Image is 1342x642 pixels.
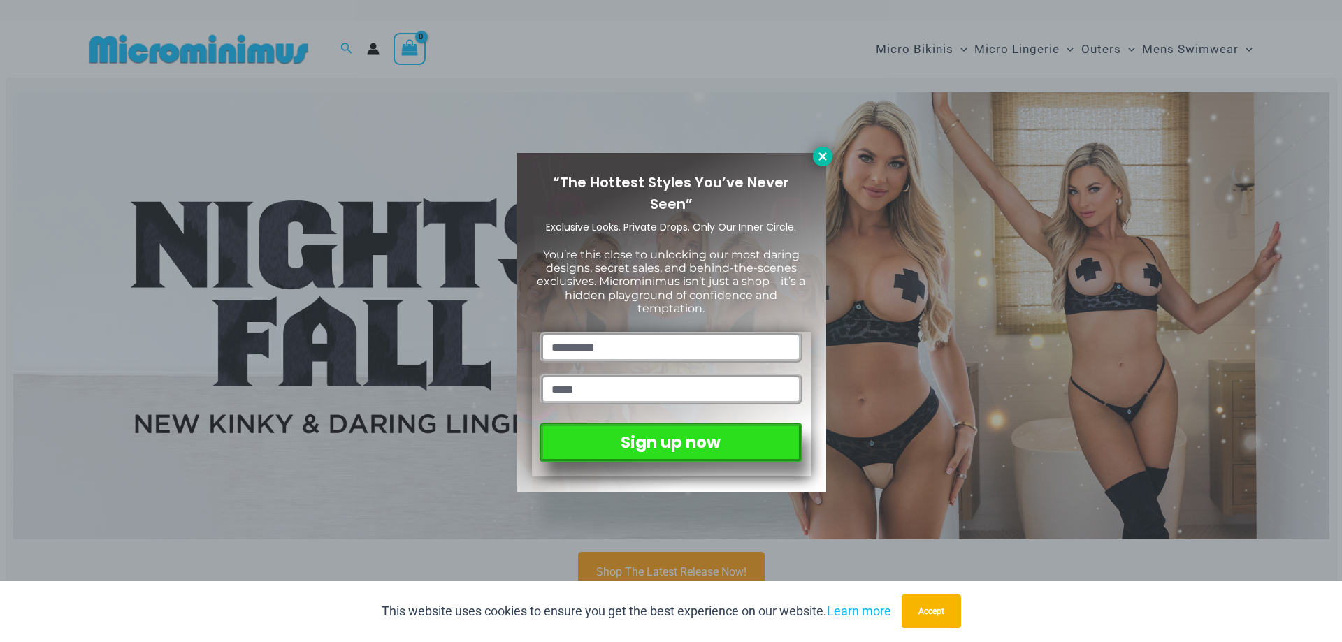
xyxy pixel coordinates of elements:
span: Exclusive Looks. Private Drops. Only Our Inner Circle. [546,220,796,234]
span: “The Hottest Styles You’ve Never Seen” [553,173,789,214]
span: You’re this close to unlocking our most daring designs, secret sales, and behind-the-scenes exclu... [537,248,805,315]
button: Sign up now [540,423,802,462]
button: Close [813,147,832,166]
button: Accept [902,594,961,628]
a: Learn more [827,604,891,618]
p: This website uses cookies to ensure you get the best experience on our website. [382,601,891,622]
